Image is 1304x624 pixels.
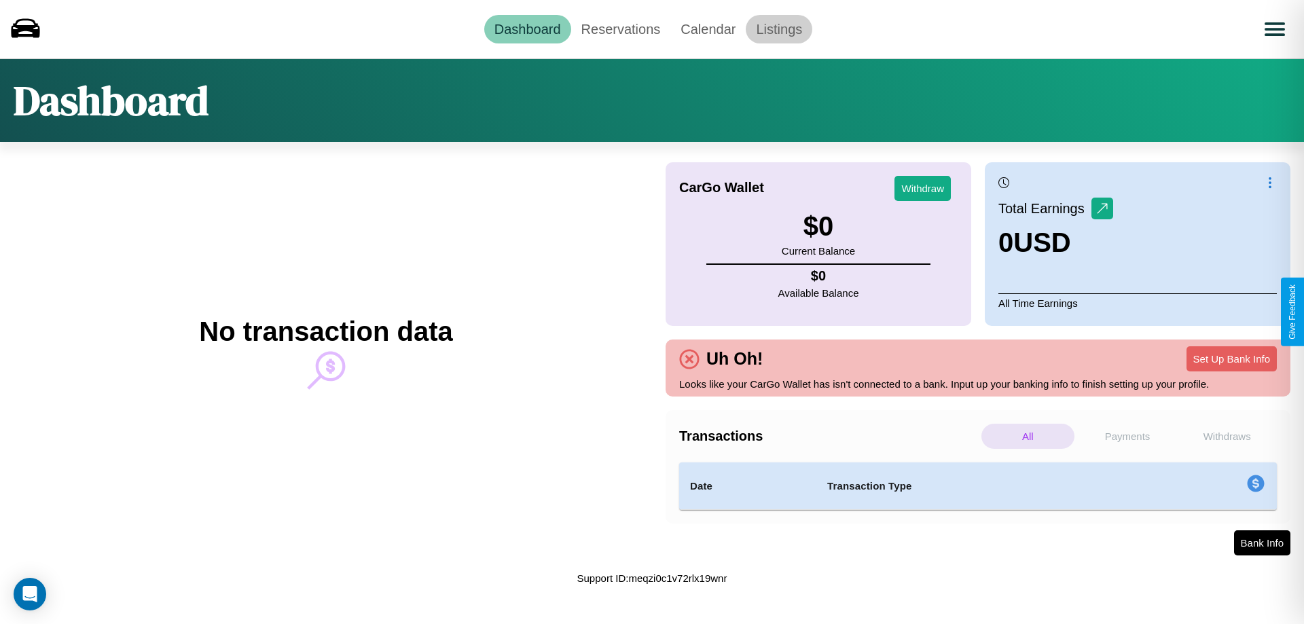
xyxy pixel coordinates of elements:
h4: Uh Oh! [700,349,769,369]
a: Listings [746,15,812,43]
a: Reservations [571,15,671,43]
h3: $ 0 [782,211,855,242]
p: Support ID: meqzi0c1v72rlx19wnr [577,569,727,587]
table: simple table [679,462,1277,510]
button: Open menu [1256,10,1294,48]
a: Dashboard [484,15,571,43]
h4: $ 0 [778,268,859,284]
h1: Dashboard [14,73,209,128]
h4: Date [690,478,805,494]
div: Open Intercom Messenger [14,578,46,610]
p: All Time Earnings [998,293,1277,312]
p: Current Balance [782,242,855,260]
h4: Transaction Type [827,478,1136,494]
a: Calendar [670,15,746,43]
button: Withdraw [894,176,951,201]
h4: Transactions [679,428,978,444]
button: Bank Info [1234,530,1290,555]
p: Payments [1081,424,1174,449]
h4: CarGo Wallet [679,180,764,196]
h3: 0 USD [998,227,1113,258]
div: Give Feedback [1288,285,1297,339]
h2: No transaction data [199,316,452,347]
button: Set Up Bank Info [1187,346,1277,371]
p: Looks like your CarGo Wallet has isn't connected to a bank. Input up your banking info to finish ... [679,375,1277,393]
p: Available Balance [778,284,859,302]
p: Total Earnings [998,196,1091,221]
p: Withdraws [1180,424,1273,449]
p: All [981,424,1074,449]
